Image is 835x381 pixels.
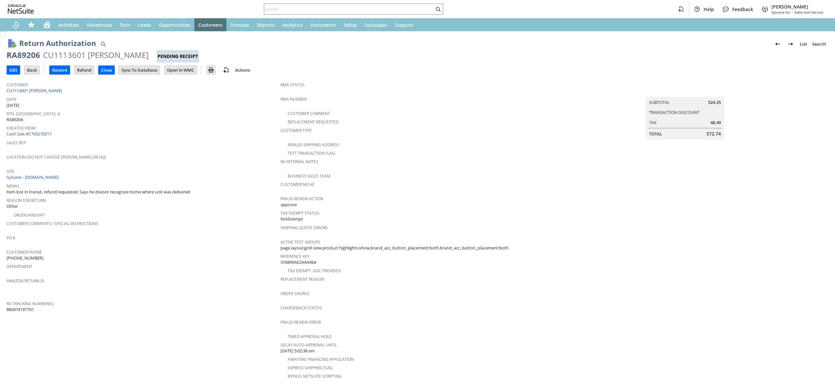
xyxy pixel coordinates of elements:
a: Customer [7,82,28,88]
a: Chargeback Status [281,305,322,311]
span: Reports [257,22,275,28]
span: SuiteApps [365,22,387,28]
a: Date [7,97,17,102]
span: Warehouse [87,22,112,28]
a: Test Transaction Flag [288,150,335,156]
a: Sylvane - [DOMAIN_NAME] [7,174,60,180]
a: Analytics [279,18,307,31]
a: Order Amount [14,212,45,218]
a: Setup [340,18,361,31]
a: Tax Exempt. Doc Provided [288,268,341,274]
span: Documents [311,22,336,28]
input: Refund [74,66,94,74]
input: Search [264,5,434,13]
a: Invalid Shipping Address [288,142,340,148]
img: Next [787,40,795,48]
svg: logo [8,5,34,14]
img: add-record.svg [222,66,230,74]
a: Order Source [281,291,310,296]
span: [DATE] [7,102,19,108]
span: Help [704,6,714,12]
a: Total [649,131,662,137]
a: RMA Number [281,96,307,102]
a: Recent Records [8,18,23,31]
span: Forecast [230,22,249,28]
span: approve [281,202,297,208]
a: Warehouse [83,18,116,31]
a: CU1113601 [PERSON_NAME] [7,88,64,93]
a: Forecast [226,18,253,31]
span: [PHONE_NUMBER] [7,255,43,261]
a: Department [7,264,32,269]
span: 883474197761 [7,306,34,313]
div: Pending Receipt [157,50,199,63]
a: Active Test Groups [281,239,320,245]
a: Created From [7,125,36,131]
span: Analytics [282,22,303,28]
a: Timed Approval Hold [288,334,332,339]
svg: Home [43,21,51,29]
span: Support [395,22,413,28]
span: 572.74 [706,131,721,137]
a: SuiteApps [361,18,391,31]
svg: Search [434,5,442,13]
span: Feedback [732,6,753,12]
a: Rtn. [GEOGRAPHIC_DATA]. # [7,111,60,117]
input: Receive [50,66,70,74]
a: Customer Type [281,128,312,133]
a: Customer Comments / Special Instructions [7,221,98,226]
a: RMA Status [281,82,305,88]
span: Sales and Service [794,10,823,15]
span: Leads [138,22,151,28]
a: Express Shipping Flag [288,365,333,371]
div: Shortcuts [23,18,39,31]
img: Quick Find [99,40,107,48]
a: Documents [307,18,340,31]
svg: Shortcuts [27,21,35,29]
span: NotExempt [281,216,303,222]
a: Business Sales Team [288,173,330,179]
a: Leads [134,18,155,31]
a: RA Internal Notes [281,159,318,164]
a: Replacement Requested [288,119,339,125]
input: Edit [7,66,20,74]
a: Fraud Review Action [281,196,323,202]
a: Tech [116,18,134,31]
span: Opportunities [159,22,190,28]
div: RA89206 [7,50,40,60]
div: CU1113601 [PERSON_NAME] [43,50,149,60]
input: Print [207,66,215,74]
span: 524.25 [708,99,721,106]
input: Close [99,66,114,74]
a: Transaction Discount [649,109,699,115]
span: RA89206 [7,117,23,123]
a: Bypass NetSuite Scripting [288,374,342,379]
a: Memo [7,183,19,189]
h1: Return Authorization [19,38,96,49]
a: Tax [649,120,657,125]
span: Tech [120,22,130,28]
a: Search [810,39,828,49]
a: Shipping Quote Errors [281,225,328,231]
caption: Summary [646,87,724,97]
a: Fraud Review Error [281,319,321,325]
svg: Recent Records [12,21,20,29]
a: Activities [55,18,83,31]
span: [PERSON_NAME] [771,4,823,10]
a: RA Tracking Number(s) [7,301,54,306]
span: SY6899AE2AAA964 [281,259,316,265]
input: Back [24,66,39,74]
a: Customer Comment [288,111,330,116]
a: PO # [7,235,15,241]
a: Location (Do Not Choose [PERSON_NAME] or HQ) [7,154,106,160]
a: Home [39,18,55,31]
a: Cash Sale #C709276517 [7,131,52,137]
span: Customers [198,22,222,28]
a: Actions [233,67,253,73]
a: List [797,39,810,49]
a: Amazon Return ID [7,278,44,284]
a: Sales Rep [7,140,26,146]
span: Activities [59,22,79,28]
a: Reference Key [281,254,310,259]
